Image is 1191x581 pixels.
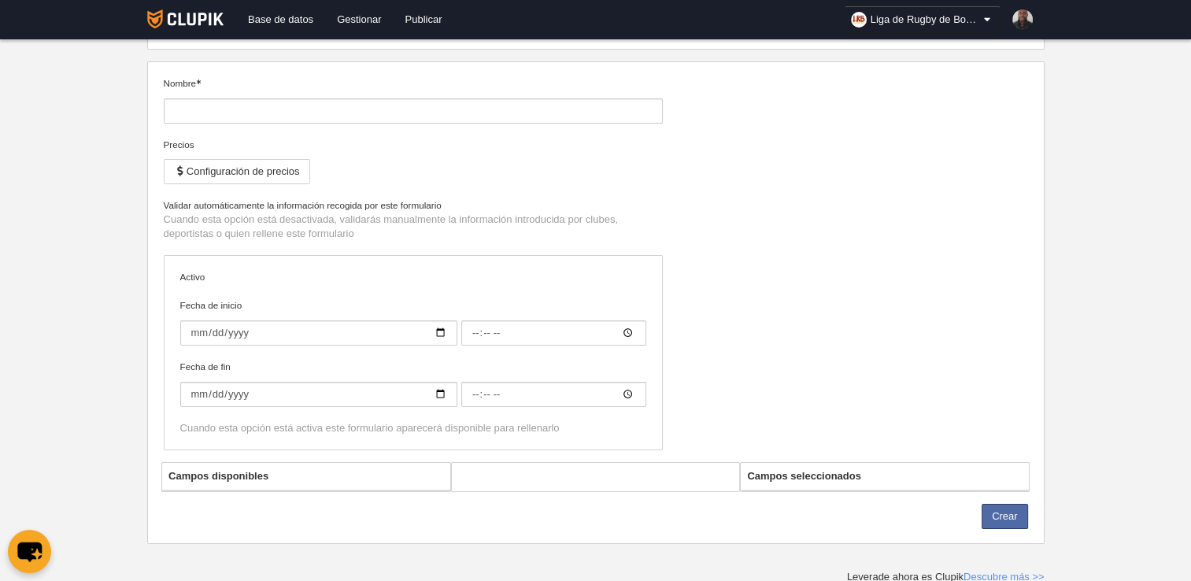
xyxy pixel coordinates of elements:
img: PaNN51s3qP3r.30x30.jpg [1012,9,1033,30]
input: Nombre [164,98,663,124]
input: Fecha de fin [180,382,457,407]
label: Validar automáticamente la información recogida por este formulario [164,198,663,213]
img: OaVO6CiHoa28.30x30.jpg [851,12,867,28]
p: Cuando esta opción está desactivada, validarás manualmente la información introducida por clubes,... [164,213,663,241]
label: Fecha de inicio [180,298,646,346]
div: Cuando esta opción está activa este formulario aparecerá disponible para rellenarlo [180,421,646,435]
span: Liga de Rugby de Bogotá [871,12,981,28]
img: Clupik [147,9,224,28]
button: Configuración de precios [164,159,310,184]
i: Obligatorio [196,80,201,84]
a: Liga de Rugby de Bogotá [845,6,1001,33]
div: Precios [164,138,663,152]
label: Nombre [164,76,663,124]
button: chat-button [8,530,51,573]
input: Fecha de inicio [180,320,457,346]
th: Campos disponibles [162,463,450,490]
input: Fecha de inicio [461,320,646,346]
label: Activo [180,270,646,284]
input: Fecha de fin [461,382,646,407]
label: Fecha de fin [180,360,646,407]
th: Campos seleccionados [741,463,1029,490]
button: Crear [982,504,1028,529]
